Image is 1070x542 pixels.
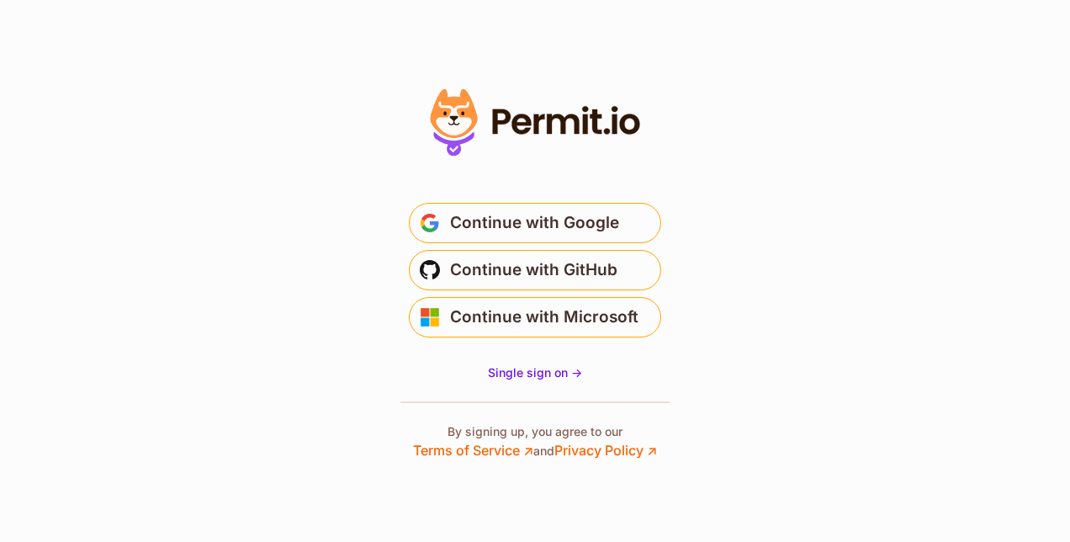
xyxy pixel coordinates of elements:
p: By signing up, you agree to our and [413,423,657,460]
span: Continue with Google [450,210,619,236]
a: Single sign on -> [488,364,582,381]
a: Privacy Policy ↗ [554,442,657,459]
button: Continue with Microsoft [409,297,661,337]
span: Single sign on -> [488,365,582,380]
a: Terms of Service ↗ [413,442,533,459]
button: Continue with Google [409,203,661,243]
span: Continue with Microsoft [450,304,638,331]
button: Continue with GitHub [409,250,661,290]
span: Continue with GitHub [450,257,617,284]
